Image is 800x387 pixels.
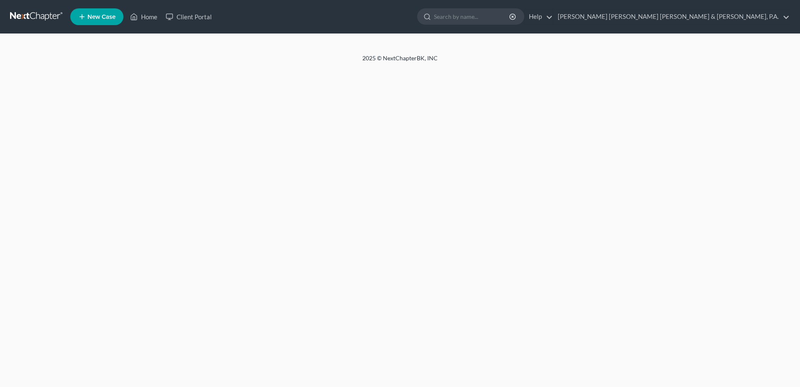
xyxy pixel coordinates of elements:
[126,9,162,24] a: Home
[554,9,790,24] a: [PERSON_NAME] [PERSON_NAME] [PERSON_NAME] & [PERSON_NAME], P.A.
[162,54,638,69] div: 2025 © NextChapterBK, INC
[87,14,115,20] span: New Case
[525,9,553,24] a: Help
[434,9,510,24] input: Search by name...
[162,9,216,24] a: Client Portal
